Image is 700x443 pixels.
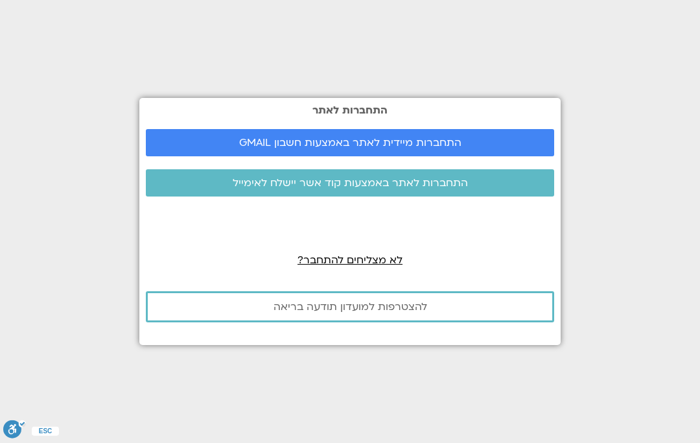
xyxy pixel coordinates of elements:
span: התחברות מיידית לאתר באמצעות חשבון GMAIL [239,137,461,149]
a: התחברות לאתר באמצעות קוד אשר יישלח לאימייל [146,169,554,197]
a: לא מצליחים להתחבר? [297,253,402,267]
a: להצטרפות למועדון תודעה בריאה [146,291,554,322]
span: התחברות לאתר באמצעות קוד אשר יישלח לאימייל [233,177,468,189]
h2: התחברות לאתר [146,104,554,116]
a: התחברות מיידית לאתר באמצעות חשבון GMAIL [146,129,554,156]
span: להצטרפות למועדון תודעה בריאה [274,301,427,313]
